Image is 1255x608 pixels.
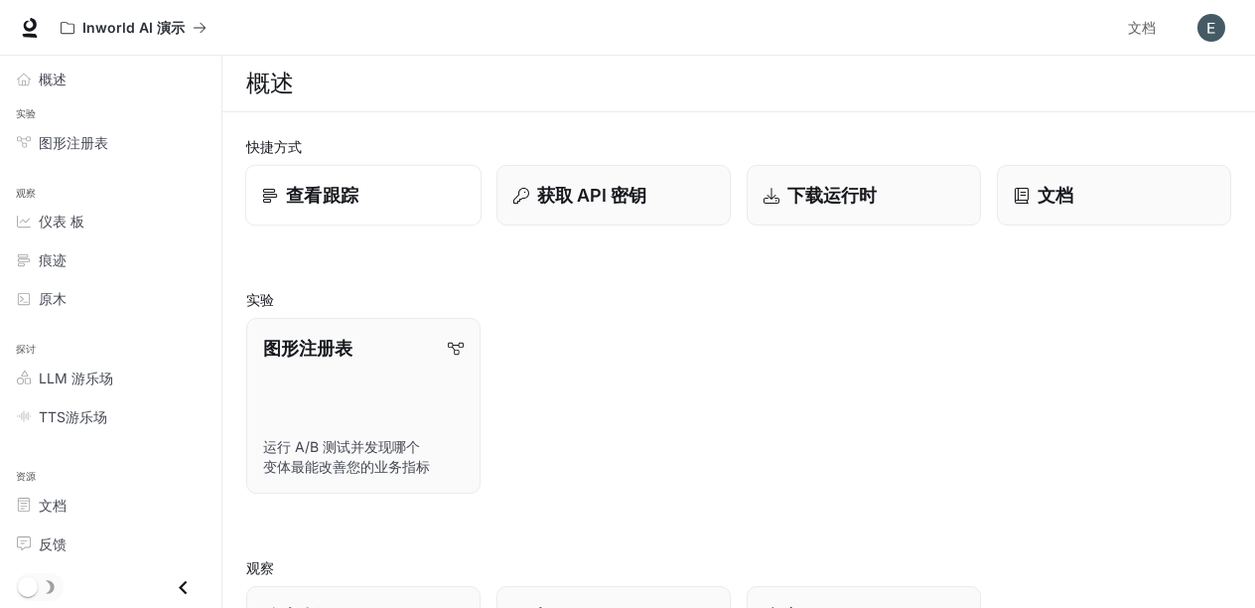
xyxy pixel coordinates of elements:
p: 文档 [1038,182,1073,209]
a: LLM 游乐场 [8,361,213,395]
span: TTS游乐场 [39,406,107,427]
span: 文档 [39,495,67,516]
p: 查看跟踪 [286,182,358,209]
span: 痕迹 [39,249,67,270]
a: 图形注册表运行 A/B 测试并发现哪个变体最能改善您的业务指标 [246,318,481,494]
a: 文档 [1120,8,1184,48]
a: 查看跟踪 [245,165,482,227]
span: 图形注册表 [39,132,108,153]
h2: 观察 [246,557,1231,578]
span: 概述 [39,69,67,89]
a: 文档 [997,165,1231,226]
a: 痕迹 [8,242,213,277]
a: 文档 [8,488,213,523]
span: 仪表 板 [39,211,84,231]
button: 获取 API 密钥 [496,165,731,226]
span: 反馈 [39,533,67,554]
a: 图形注册表 [8,125,213,160]
a: 反馈 [8,527,213,561]
p: Inworld AI 演示 [82,20,185,37]
span: 原木 [39,288,67,309]
button: 所有工作区 [52,8,215,48]
p: 运行 A/B 测试并发现哪个变体最能改善您的业务指标 [263,437,464,477]
a: TTS游乐场 [8,399,213,434]
a: 原木 [8,281,213,316]
button: 关闭抽屉 [161,567,206,608]
p: 获取 API 密钥 [537,182,646,209]
h2: 快捷方式 [246,136,1231,157]
p: 图形注册表 [263,335,352,362]
a: 下载运行时 [747,165,981,226]
a: 概述 [8,62,213,96]
p: 下载运行时 [787,182,877,209]
a: 仪表 板 [8,204,213,238]
h2: 实验 [246,289,1231,310]
span: 深色模式切换 [18,575,38,597]
span: 文档 [1128,16,1156,41]
button: 用户头像 [1191,8,1231,48]
img: 用户头像 [1197,14,1225,42]
h1: 概述 [246,64,293,103]
span: LLM 游乐场 [39,368,113,388]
